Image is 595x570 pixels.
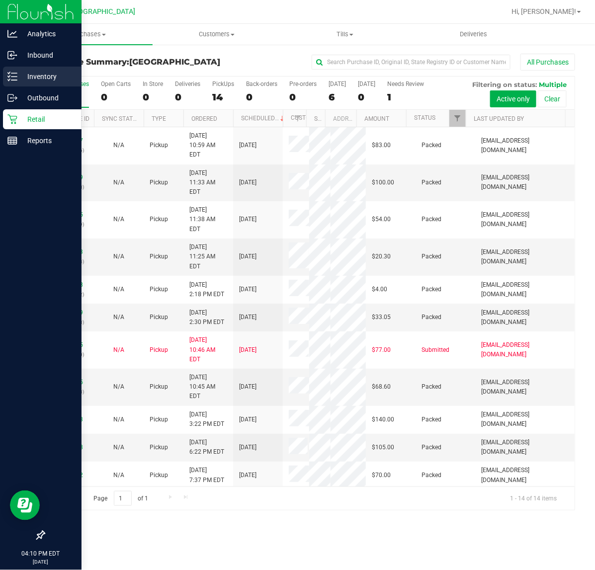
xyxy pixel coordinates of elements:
span: Deliveries [446,30,501,39]
span: Not Applicable [113,216,124,223]
div: 0 [101,91,131,103]
span: Packed [422,471,441,480]
button: N/A [113,285,124,294]
span: Pickup [150,415,168,424]
span: $140.00 [372,415,394,424]
a: Purchases [24,24,153,45]
span: Pickup [150,215,168,224]
button: N/A [113,313,124,322]
a: Ordered [191,115,217,122]
button: Active only [490,90,536,107]
span: [DATE] 7:37 PM EDT [189,466,224,485]
span: $68.60 [372,382,391,392]
button: N/A [113,215,124,224]
div: Back-orders [246,81,277,87]
button: N/A [113,443,124,452]
span: Pickup [150,141,168,150]
a: Customers [153,24,281,45]
span: [EMAIL_ADDRESS][DOMAIN_NAME] [481,410,569,429]
div: Needs Review [387,81,424,87]
span: [DATE] 10:59 AM EDT [189,131,227,160]
p: [DATE] [4,558,77,566]
span: Packed [422,382,441,392]
span: Not Applicable [113,286,124,293]
span: [EMAIL_ADDRESS][DOMAIN_NAME] [481,280,569,299]
span: [DATE] 11:33 AM EDT [189,168,227,197]
div: 14 [212,91,234,103]
span: [DATE] 6:22 PM EDT [189,438,224,457]
span: [DATE] [239,415,256,424]
div: In Store [143,81,163,87]
span: Hi, [PERSON_NAME]! [511,7,576,15]
a: Amount [364,115,389,122]
span: Not Applicable [113,346,124,353]
span: [DATE] [239,443,256,452]
a: Tills [281,24,410,45]
a: Filter [290,110,306,127]
span: $83.00 [372,141,391,150]
span: Not Applicable [113,142,124,149]
span: Packed [422,178,441,187]
a: Filter [449,110,466,127]
span: Filtering on status: [472,81,537,88]
span: Packed [422,285,441,294]
span: Packed [422,141,441,150]
div: 0 [143,91,163,103]
inline-svg: Reports [7,136,17,146]
span: Pickup [150,252,168,261]
span: Not Applicable [113,383,124,390]
span: Packed [422,252,441,261]
button: N/A [113,178,124,187]
a: Scheduled [241,115,286,122]
span: Not Applicable [113,444,124,451]
span: [EMAIL_ADDRESS][DOMAIN_NAME] [481,173,569,192]
input: 1 [114,491,132,506]
div: Pre-orders [289,81,317,87]
span: Pickup [150,443,168,452]
span: [EMAIL_ADDRESS][DOMAIN_NAME] [481,210,569,229]
span: [EMAIL_ADDRESS][DOMAIN_NAME] [481,308,569,327]
span: [DATE] 2:30 PM EDT [189,308,224,327]
span: $105.00 [372,443,394,452]
span: [DATE] 11:38 AM EDT [189,205,227,234]
span: [EMAIL_ADDRESS][DOMAIN_NAME] [481,247,569,266]
span: [GEOGRAPHIC_DATA] [129,57,220,67]
span: [DATE] 10:46 AM EDT [189,335,227,364]
div: Deliveries [175,81,200,87]
span: $70.00 [372,471,391,480]
inline-svg: Outbound [7,93,17,103]
span: Packed [422,415,441,424]
p: Inventory [17,71,77,82]
p: Inbound [17,49,77,61]
button: N/A [113,345,124,355]
span: [DATE] 2:18 PM EDT [189,280,224,299]
inline-svg: Analytics [7,29,17,39]
th: Address [325,110,356,127]
span: [DATE] [239,382,256,392]
span: [DATE] [239,215,256,224]
div: 0 [358,91,375,103]
span: $33.05 [372,313,391,322]
span: Pickup [150,345,168,355]
span: [DATE] [239,252,256,261]
span: Not Applicable [113,314,124,321]
span: Submitted [422,345,449,355]
inline-svg: Retail [7,114,17,124]
span: Not Applicable [113,416,124,423]
span: [EMAIL_ADDRESS][DOMAIN_NAME] [481,136,569,155]
p: 04:10 PM EDT [4,549,77,558]
a: Last Updated By [474,115,524,122]
a: Status [414,114,435,121]
span: [EMAIL_ADDRESS][DOMAIN_NAME] [481,466,569,485]
span: [DATE] [239,313,256,322]
span: Purchases [24,30,153,39]
span: Not Applicable [113,179,124,186]
div: 6 [329,91,346,103]
span: [DATE] [239,178,256,187]
inline-svg: Inbound [7,50,17,60]
div: 0 [246,91,277,103]
span: Pickup [150,285,168,294]
span: Pickup [150,178,168,187]
div: 0 [175,91,200,103]
span: [DATE] 10:45 AM EDT [189,373,227,402]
